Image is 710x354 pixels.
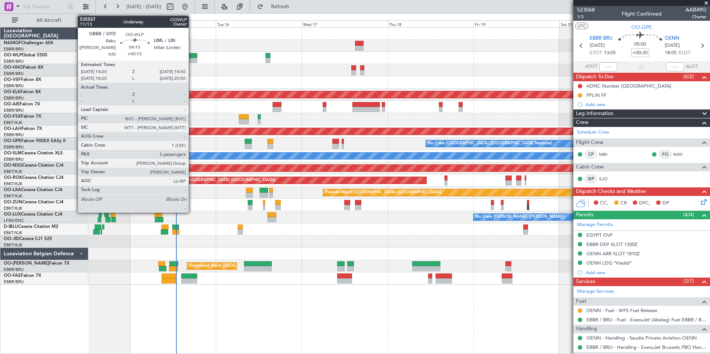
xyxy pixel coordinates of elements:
[4,273,21,278] span: OO-FAE
[586,260,632,266] div: OENN LDG *Hadid*
[4,151,63,155] a: OO-SLMCessna Citation XLS
[599,62,617,71] input: --:--
[4,279,24,285] a: EBBR/BRU
[4,102,40,106] a: OO-AIEFalcon 7X
[4,46,24,52] a: EBBR/BRU
[586,250,640,257] div: OENN ARR SLOT 1810Z
[4,163,22,168] span: OO-NSG
[4,224,58,229] a: D-IBLUCessna Citation M2
[576,211,593,219] span: Permits
[665,49,677,57] span: 18:05
[577,14,595,20] span: 1/3
[4,65,43,70] a: OO-HHOFalcon 8X
[4,114,41,119] a: OO-FSXFalcon 7X
[599,176,616,182] a: SJO
[4,139,65,143] a: OO-GPEFalcon 900EX EASy II
[159,58,178,63] div: -
[576,118,589,127] span: Crew
[577,288,614,295] a: Manage Services
[139,53,159,58] div: RJAA
[686,63,698,71] span: ALDT
[8,14,81,26] button: All Aircraft
[586,92,606,98] div: FPLIN FF
[576,163,604,171] span: Cabin Crew
[4,114,21,119] span: OO-FSX
[585,63,597,71] span: ATOT
[4,78,41,82] a: OO-VSFFalcon 8X
[678,49,690,57] span: ELDT
[685,6,706,14] span: AAB49G
[325,187,442,198] div: Planned Maint [GEOGRAPHIC_DATA] ([GEOGRAPHIC_DATA])
[683,277,694,285] span: (3/7)
[576,109,613,118] span: Leg Information
[604,49,616,57] span: 13:05
[577,221,613,229] a: Manage Permits
[586,307,657,314] a: OENN - Fuel - WFS Fuel Release
[4,65,23,70] span: OO-HHO
[4,139,21,143] span: OO-GPE
[577,6,595,14] span: 523068
[621,200,627,207] span: CR
[575,23,588,29] button: UTC
[559,20,645,27] div: Sat 20
[302,20,387,27] div: Wed 17
[4,83,24,89] a: EBBR/BRU
[683,211,694,219] span: (4/4)
[4,120,22,125] a: EBKT/KJK
[586,344,706,350] a: EBBR / BRU - Handling - ExecuJet Brussels FBO Handling Abelag
[634,41,646,48] span: 05:00
[4,224,18,229] span: D-IBLU
[90,15,102,21] div: [DATE]
[662,200,669,207] span: DP
[4,71,24,76] a: EBBR/BRU
[4,176,22,180] span: OO-ROK
[576,187,647,196] span: Dispatch Checks and Weather
[586,269,706,276] div: Add new
[4,237,19,241] span: OO-JID
[600,200,608,207] span: CC,
[577,129,609,136] a: Schedule Crew
[4,261,69,266] a: OO-[PERSON_NAME]Falcon 7X
[254,1,298,13] button: Refresh
[659,150,671,158] div: FO
[4,127,42,131] a: OO-LAHFalcon 7X
[4,242,22,248] a: EBKT/KJK
[4,59,24,64] a: EBBR/BRU
[4,200,63,204] a: OO-ZUNCessna Citation CJ4
[4,163,63,168] a: OO-NSGCessna Citation CJ4
[4,212,62,217] a: OO-LUXCessna Citation CJ4
[673,151,690,158] a: NWI
[576,278,595,286] span: Services
[4,90,20,94] span: OO-ELK
[4,273,41,278] a: OO-FAEFalcon 7X
[585,150,597,158] div: CP
[4,212,21,217] span: OO-LUX
[4,261,49,266] span: OO-[PERSON_NAME]
[622,10,662,18] div: Flight Confirmed
[265,4,296,9] span: Refresh
[4,41,21,45] span: N604GF
[685,14,706,20] span: Charter
[4,53,22,58] span: OO-WLP
[473,20,559,27] div: Fri 19
[586,83,671,89] div: ADNC Number [GEOGRAPHIC_DATA]
[665,42,680,49] span: [DATE]
[428,138,552,149] div: No Crew [GEOGRAPHIC_DATA] ([GEOGRAPHIC_DATA] National)
[590,42,605,49] span: [DATE]
[665,35,679,42] span: OENN
[23,1,65,12] input: Trip Number
[4,188,62,192] a: OO-LXACessna Citation CJ4
[576,73,613,81] span: Dispatch To-Dos
[4,193,22,199] a: EBKT/KJK
[586,232,613,238] div: EGYPT OVF
[189,260,329,272] div: Unplanned Maint [GEOGRAPHIC_DATA] ([GEOGRAPHIC_DATA] National)
[4,78,21,82] span: OO-VSF
[4,218,24,223] a: LFSN/ENC
[4,41,53,45] a: N604GFChallenger 604
[4,90,41,94] a: OO-ELKFalcon 8X
[4,108,24,113] a: EBBR/BRU
[159,175,276,186] div: Planned Maint [GEOGRAPHIC_DATA] ([GEOGRAPHIC_DATA])
[139,58,159,63] div: 02:29 Z
[4,102,20,106] span: OO-AIE
[4,95,24,101] a: EBBR/BRU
